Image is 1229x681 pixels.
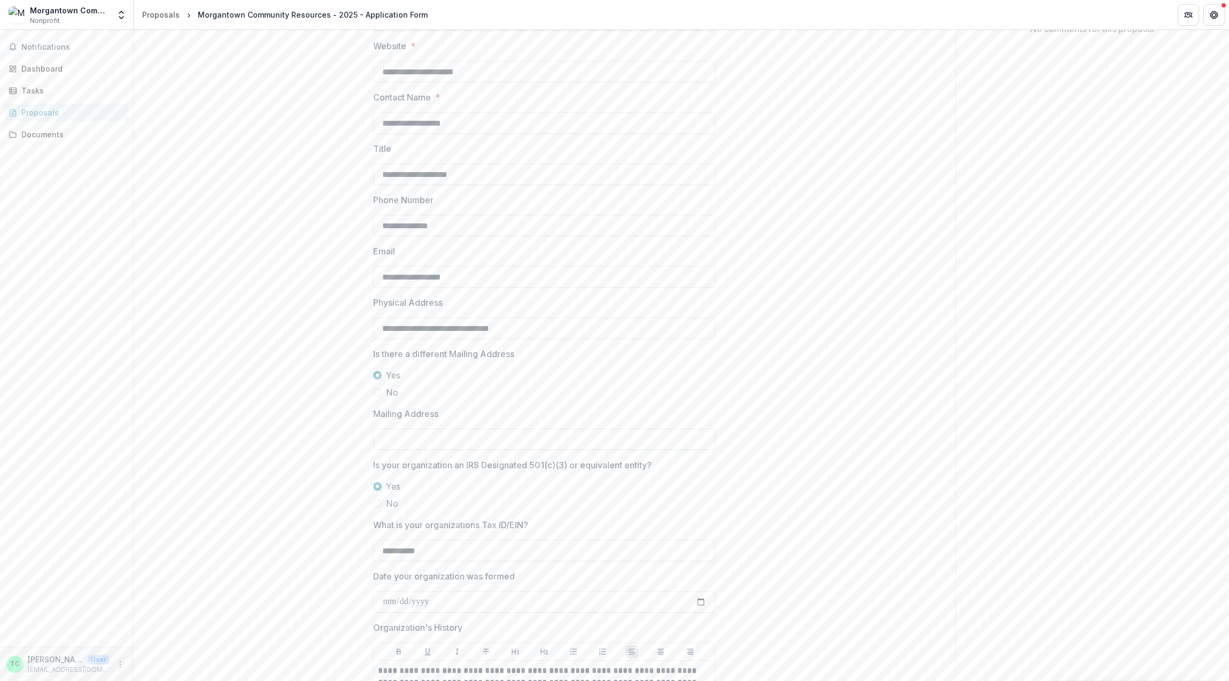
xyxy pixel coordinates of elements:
[373,245,395,258] p: Email
[625,645,638,658] button: Align Left
[386,369,400,382] span: Yes
[9,6,26,24] img: Morgantown Community Resources Inc.
[373,570,515,583] p: Date your organization was formed
[138,7,432,22] nav: breadcrumb
[1203,4,1225,26] button: Get Help
[386,386,398,399] span: No
[386,497,398,510] span: No
[4,82,129,99] a: Tasks
[30,5,110,16] div: Morgantown Community Resources Inc.
[114,658,127,671] button: More
[373,459,652,471] p: Is your organization an IRS Designated 501(c)(3) or equivalent entity?
[30,16,60,26] span: Nonprofit
[480,645,492,658] button: Strike
[373,40,406,52] p: Website
[4,104,129,121] a: Proposals
[114,4,129,26] button: Open entity switcher
[373,347,514,360] p: Is there a different Mailing Address
[451,645,463,658] button: Italicize
[373,621,462,634] p: Organization's History
[654,645,667,658] button: Align Center
[373,142,391,155] p: Title
[138,7,184,22] a: Proposals
[21,63,120,74] div: Dashboard
[538,645,551,658] button: Heading 2
[28,654,83,665] p: [PERSON_NAME]
[4,38,129,56] button: Notifications
[373,519,528,531] p: What is your organizations Tax ID/EIN?
[373,91,431,104] p: Contact Name
[198,9,428,20] div: Morgantown Community Resources - 2025 - Application Form
[421,645,434,658] button: Underline
[684,645,697,658] button: Align Right
[596,645,609,658] button: Ordered List
[21,43,125,52] span: Notifications
[21,129,120,140] div: Documents
[1178,4,1199,26] button: Partners
[142,9,180,20] div: Proposals
[373,407,438,420] p: Mailing Address
[373,194,434,206] p: Phone Number
[4,60,129,78] a: Dashboard
[392,645,405,658] button: Bold
[509,645,522,658] button: Heading 1
[567,645,580,658] button: Bullet List
[4,126,129,143] a: Documents
[386,480,400,493] span: Yes
[88,655,110,664] p: User
[10,661,20,668] div: Terri Cutright
[21,85,120,96] div: Tasks
[28,665,110,675] p: [EMAIL_ADDRESS][DOMAIN_NAME]
[21,107,120,118] div: Proposals
[373,296,443,309] p: Physical Address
